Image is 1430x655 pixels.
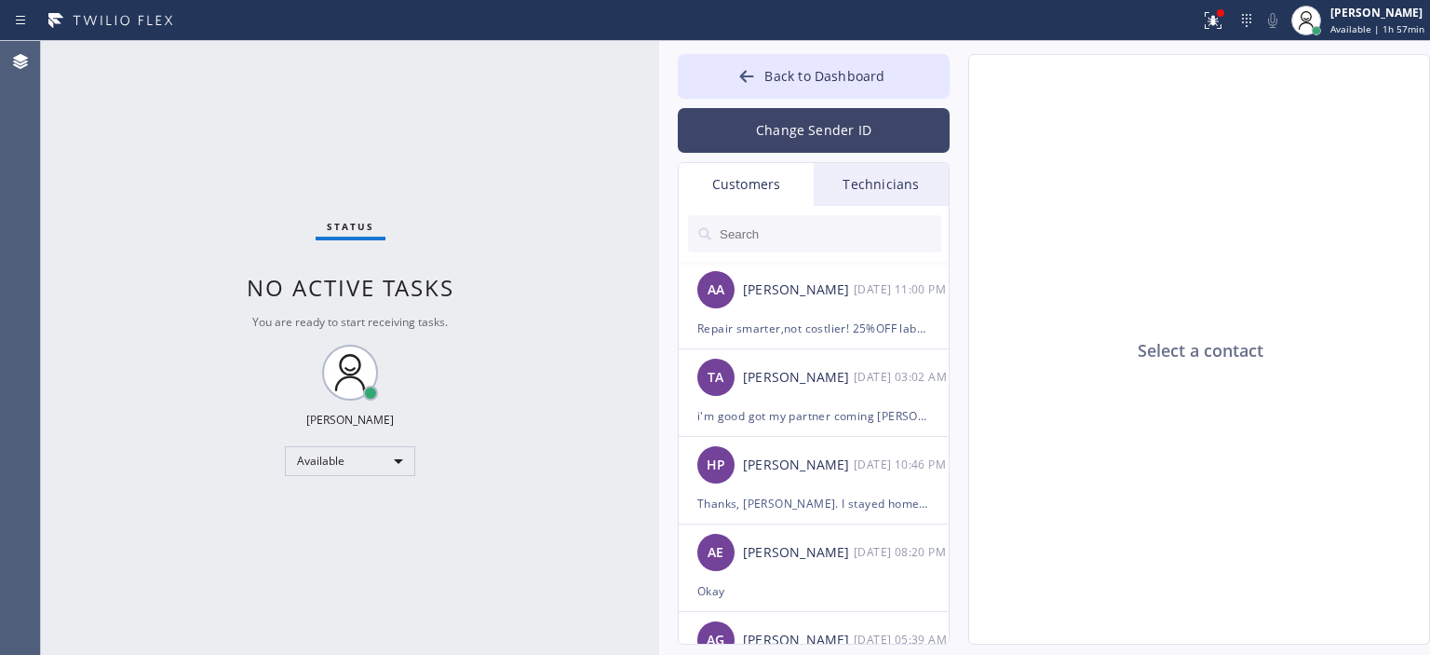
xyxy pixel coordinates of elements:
[1260,7,1286,34] button: Mute
[678,108,950,153] button: Change Sender ID
[1330,22,1424,35] span: Available | 1h 57min
[697,405,930,427] div: i'm good got my partner coming [PERSON_NAME] thanks 🙏🏽
[708,367,723,389] span: TA
[697,580,930,602] div: Okay
[854,629,951,650] div: 08/04/2023 7:39 AM
[327,220,374,233] span: Status
[708,542,723,564] span: AE
[743,367,854,389] div: [PERSON_NAME]
[854,279,951,300] div: 10/06/2025 9:00 AM
[743,542,854,564] div: [PERSON_NAME]
[707,455,725,476] span: HP
[285,446,415,476] div: Available
[854,541,951,563] div: 11/21/2023 7:20 AM
[743,455,854,476] div: [PERSON_NAME]
[718,215,941,252] input: Search
[854,454,951,475] div: 05/13/2024 8:46 AM
[697,318,930,339] div: Repair smarter,not costlier! 25%OFF labor (Regular Brands Only).[DATE] week ahead-book now: [DOMA...
[854,366,951,388] div: 12/04/2024 8:02 AM
[247,272,454,303] span: No active tasks
[678,54,950,99] button: Back to Dashboard
[697,493,930,514] div: Thanks, [PERSON_NAME]. I stayed home from work to be here and this is the second time you've canc...
[708,280,724,301] span: AA
[764,67,884,85] span: Back to Dashboard
[252,314,448,330] span: You are ready to start receiving tasks.
[743,630,854,651] div: [PERSON_NAME]
[1330,5,1424,20] div: [PERSON_NAME]
[814,163,949,206] div: Technicians
[306,412,394,428] div: [PERSON_NAME]
[707,630,724,651] span: AG
[679,163,814,206] div: Customers
[743,280,854,301] div: [PERSON_NAME]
